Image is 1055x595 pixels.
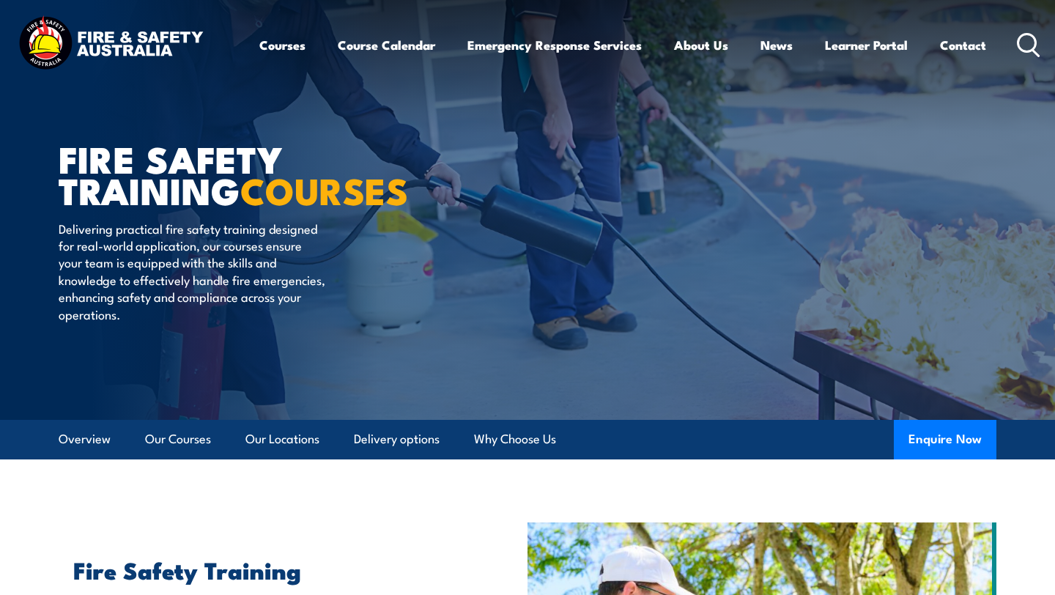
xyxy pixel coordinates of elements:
[825,26,908,64] a: Learner Portal
[245,420,319,459] a: Our Locations
[59,142,421,205] h1: FIRE SAFETY TRAINING
[240,161,408,218] strong: COURSES
[338,26,435,64] a: Course Calendar
[59,220,326,322] p: Delivering practical fire safety training designed for real-world application, our courses ensure...
[894,420,996,459] button: Enquire Now
[467,26,642,64] a: Emergency Response Services
[674,26,728,64] a: About Us
[354,420,440,459] a: Delivery options
[940,26,986,64] a: Contact
[760,26,793,64] a: News
[259,26,306,64] a: Courses
[73,559,460,580] h2: Fire Safety Training
[474,420,556,459] a: Why Choose Us
[145,420,211,459] a: Our Courses
[59,420,111,459] a: Overview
